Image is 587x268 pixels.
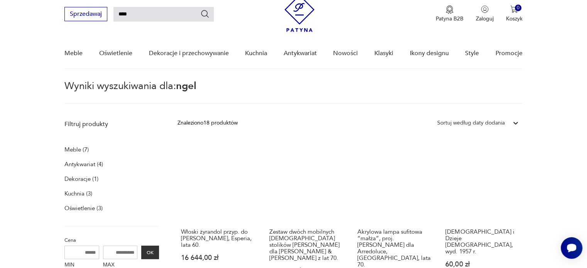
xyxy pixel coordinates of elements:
[64,120,159,128] p: Filtruj produkty
[64,7,107,21] button: Sprzedawaj
[64,174,98,184] a: Dekoracje (1)
[436,5,464,22] a: Ikona medaluPatyna B2B
[181,255,254,261] p: 16 644,00 zł
[436,15,464,22] p: Patyna B2B
[141,246,159,259] button: OK
[176,79,196,93] span: ngel
[506,5,523,22] button: 0Koszyk
[64,12,107,17] a: Sprzedawaj
[476,5,494,22] button: Zaloguj
[481,5,489,13] img: Ikonka użytkownika
[269,229,343,261] h3: Zestaw dwóch mobilnych [DEMOGRAPHIC_DATA] stolików [PERSON_NAME] dla [PERSON_NAME] & [PERSON_NAME...
[445,261,519,268] p: 60,00 zł
[64,39,83,68] a: Meble
[64,159,103,170] a: Antykwariat (4)
[476,15,494,22] p: Zaloguj
[374,39,393,68] a: Klasyki
[200,9,210,19] button: Szukaj
[64,144,89,155] a: Meble (7)
[64,81,522,104] p: Wyniki wyszukiwania dla:
[510,5,518,13] img: Ikona koszyka
[284,39,317,68] a: Antykwariat
[465,39,479,68] a: Style
[149,39,228,68] a: Dekoracje i przechowywanie
[333,39,358,68] a: Nowości
[437,119,505,127] div: Sortuj według daty dodania
[181,229,254,248] h3: Włoski żyrandol przyp. do [PERSON_NAME], Esperia, lata 60.
[64,236,159,244] p: Cena
[178,119,238,127] div: Znaleziono 18 produktów
[357,229,431,268] h3: Akrylowa lampa sufitowa “małża”, proj. [PERSON_NAME] dla Arredoluce, [GEOGRAPHIC_DATA], lata 70.
[99,39,132,68] a: Oświetlenie
[561,237,582,259] iframe: Smartsupp widget button
[506,15,523,22] p: Koszyk
[245,39,267,68] a: Kuchnia
[515,5,521,11] div: 0
[496,39,523,68] a: Promocje
[445,229,519,255] h3: [DEMOGRAPHIC_DATA] i Dzieje [DEMOGRAPHIC_DATA], wyd. 1957 r.
[64,203,103,214] a: Oświetlenie (3)
[64,188,92,199] a: Kuchnia (3)
[409,39,448,68] a: Ikony designu
[436,5,464,22] button: Patyna B2B
[446,5,453,14] img: Ikona medalu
